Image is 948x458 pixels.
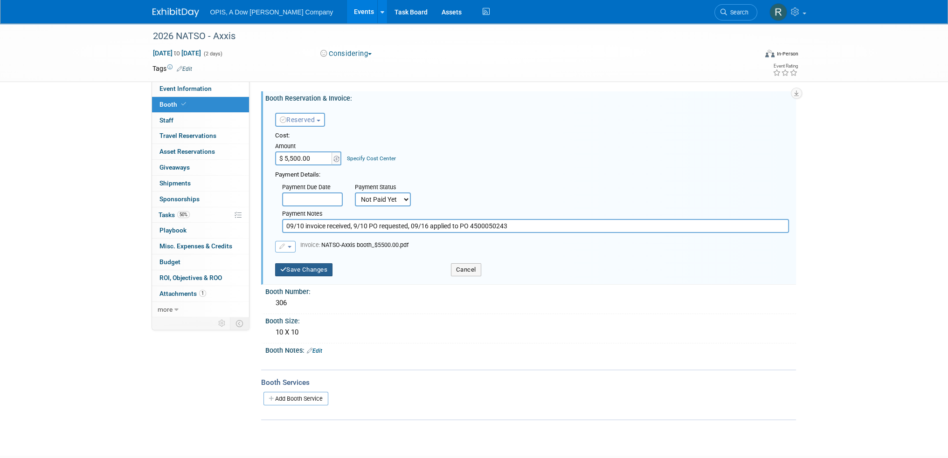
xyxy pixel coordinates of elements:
[265,314,796,326] div: Booth Size:
[300,241,321,248] span: Invoice:
[159,116,173,124] span: Staff
[159,85,212,92] span: Event Information
[159,290,206,297] span: Attachments
[152,254,249,270] a: Budget
[159,148,215,155] span: Asset Reservations
[159,164,190,171] span: Giveaways
[152,207,249,223] a: Tasks50%
[347,155,396,162] a: Specify Cost Center
[152,64,192,73] td: Tags
[772,64,797,68] div: Event Rating
[275,131,789,140] div: Cost:
[158,306,173,313] span: more
[702,48,798,62] div: Event Format
[300,241,408,248] span: NATSO-Axxis booth_$5500.00.pdf
[275,263,333,276] button: Save Changes
[152,128,249,144] a: Travel Reservations
[159,211,190,219] span: Tasks
[282,210,789,219] div: Payment Notes
[307,348,322,354] a: Edit
[152,302,249,317] a: more
[265,91,796,103] div: Booth Reservation & Invoice:
[159,101,188,108] span: Booth
[317,49,375,59] button: Considering
[275,113,325,127] button: Reserved
[159,179,191,187] span: Shipments
[177,211,190,218] span: 50%
[265,343,796,355] div: Booth Notes:
[159,274,222,281] span: ROI, Objectives & ROO
[230,317,249,329] td: Toggle Event Tabs
[261,377,796,388] div: Booth Services
[159,242,232,250] span: Misc. Expenses & Credits
[451,263,481,276] button: Cancel
[159,132,216,139] span: Travel Reservations
[214,317,230,329] td: Personalize Event Tab Strip
[152,160,249,175] a: Giveaways
[152,81,249,96] a: Event Information
[776,50,798,57] div: In-Person
[177,66,192,72] a: Edit
[173,49,181,57] span: to
[280,116,315,123] span: Reserved
[152,144,249,159] a: Asset Reservations
[275,142,343,151] div: Amount
[199,290,206,297] span: 1
[727,9,748,16] span: Search
[275,168,789,179] div: Payment Details:
[152,270,249,286] a: ROI, Objectives & ROO
[265,285,796,296] div: Booth Number:
[765,50,775,57] img: Format-Inperson.png
[714,4,757,21] a: Search
[181,102,186,107] i: Booth reservation complete
[152,8,199,17] img: ExhibitDay
[272,296,789,310] div: 306
[210,8,333,16] span: OPIS, A Dow [PERSON_NAME] Company
[150,28,743,45] div: 2026 NATSO - Axxis
[152,176,249,191] a: Shipments
[159,226,187,234] span: Playbook
[272,325,789,340] div: 10 X 10
[355,183,417,192] div: Payment Status
[282,183,341,192] div: Payment Due Date
[152,113,249,128] a: Staff
[152,223,249,238] a: Playbook
[152,239,249,254] a: Misc. Expenses & Credits
[203,51,222,57] span: (2 days)
[152,97,249,112] a: Booth
[159,195,200,203] span: Sponsorships
[152,49,201,57] span: [DATE] [DATE]
[159,258,180,266] span: Budget
[263,392,328,405] a: Add Booth Service
[769,3,787,21] img: Renee Ortner
[152,191,249,207] a: Sponsorships
[152,286,249,301] a: Attachments1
